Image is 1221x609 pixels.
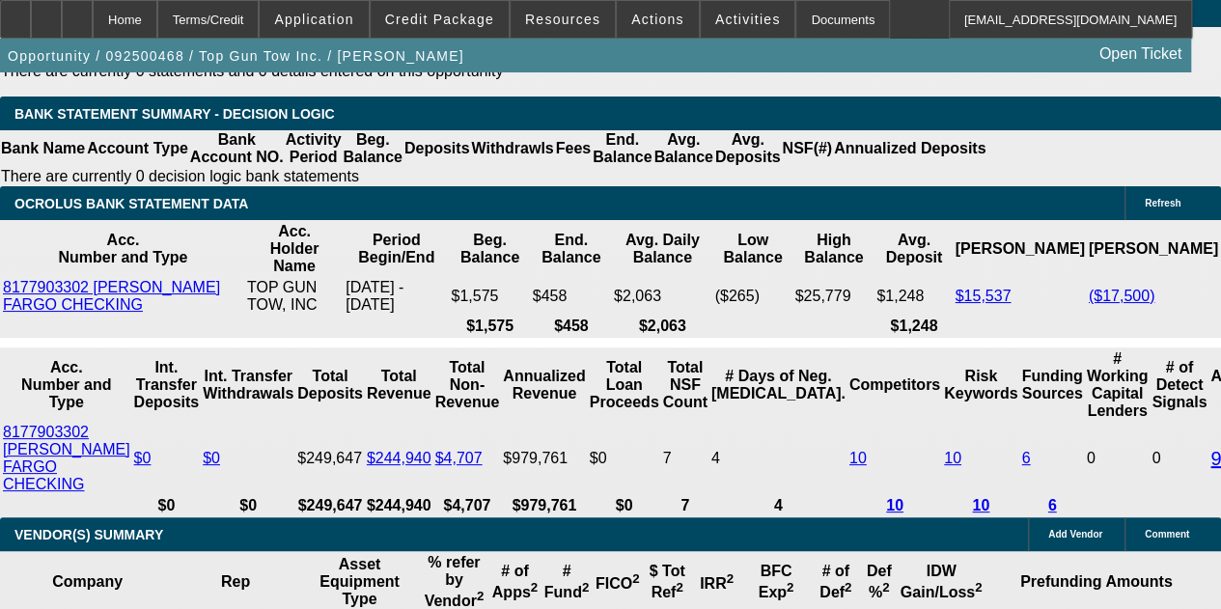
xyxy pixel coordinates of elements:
[613,222,712,276] th: Avg. Daily Balance
[450,317,529,336] th: $1,575
[1087,450,1096,466] span: 0
[450,278,529,315] td: $1,575
[3,279,220,313] a: 8177903302 [PERSON_NAME] FARGO CHECKING
[532,278,611,315] td: $458
[710,496,846,515] th: 4
[632,571,639,586] sup: 2
[371,1,509,38] button: Credit Package
[434,349,501,421] th: Total Non-Revenue
[617,1,699,38] button: Actions
[943,349,1018,421] th: Risk Keywords
[1145,198,1180,208] span: Refresh
[367,450,431,466] a: $244,940
[134,450,152,466] a: $0
[52,573,123,590] b: Company
[954,222,1085,276] th: [PERSON_NAME]
[492,563,538,600] b: # of Apps
[582,580,589,595] sup: 2
[221,573,250,590] b: Rep
[676,580,682,595] sup: 2
[793,278,874,315] td: $25,779
[589,496,660,515] th: $0
[450,222,529,276] th: Beg. Balance
[503,450,585,467] div: $979,761
[944,450,961,466] a: 10
[345,222,448,276] th: Period Begin/End
[1021,450,1030,466] a: 6
[662,496,708,515] th: 7
[1048,497,1057,513] a: 6
[701,1,795,38] button: Activities
[710,349,846,421] th: # Days of Neg. [MEDICAL_DATA].
[434,496,501,515] th: $4,707
[650,563,685,600] b: $ Tot Ref
[502,496,586,515] th: $979,761
[202,349,294,421] th: Int. Transfer Withdrawals
[296,349,364,421] th: Total Deposits
[662,423,708,494] td: 7
[882,580,889,595] sup: 2
[345,278,448,315] td: [DATE] - [DATE]
[14,106,335,122] span: Bank Statement Summary - Decision Logic
[886,497,903,513] a: 10
[715,12,781,27] span: Activities
[714,278,792,315] td: ($265)
[470,130,554,167] th: Withdrawls
[975,580,982,595] sup: 2
[613,278,712,315] td: $2,063
[875,278,952,315] td: $1,248
[246,222,343,276] th: Acc. Holder Name
[1145,529,1189,540] span: Comment
[714,222,792,276] th: Low Balance
[8,48,464,64] span: Opportunity / 092500468 / Top Gun Tow Inc. / [PERSON_NAME]
[403,130,471,167] th: Deposits
[285,130,343,167] th: Activity Period
[2,222,244,276] th: Acc. Number and Type
[1020,349,1083,421] th: Funding Sources
[1151,349,1207,421] th: # of Detect Signals
[14,527,163,542] span: VENDOR(S) SUMMARY
[425,554,485,609] b: % refer by Vendor
[366,349,432,421] th: Total Revenue
[631,12,684,27] span: Actions
[787,580,793,595] sup: 2
[274,12,353,27] span: Application
[875,317,952,336] th: $1,248
[3,424,130,492] a: 8177903302 [PERSON_NAME] FARGO CHECKING
[1086,349,1150,421] th: # Working Capital Lenders
[296,423,364,494] td: $249,647
[589,423,660,494] td: $0
[502,349,586,421] th: Annualized Revenue
[1151,423,1207,494] td: 0
[296,496,364,515] th: $249,647
[319,556,400,607] b: Asset Equipment Type
[759,563,794,600] b: BFC Exp
[833,130,986,167] th: Annualized Deposits
[435,450,483,466] a: $4,707
[596,575,640,592] b: FICO
[875,222,952,276] th: Avg. Deposit
[867,563,892,600] b: Def %
[477,589,484,603] sup: 2
[955,288,1011,304] a: $15,537
[727,571,734,586] sup: 2
[525,12,600,27] span: Resources
[589,349,660,421] th: Total Loan Proceeds
[1089,288,1155,304] a: ($17,500)
[901,563,983,600] b: IDW Gain/Loss
[819,563,851,600] b: # of Def
[845,580,851,595] sup: 2
[714,130,782,167] th: Avg. Deposits
[1048,529,1102,540] span: Add Vendor
[613,317,712,336] th: $2,063
[1088,222,1219,276] th: [PERSON_NAME]
[848,349,941,421] th: Competitors
[532,317,611,336] th: $458
[133,349,201,421] th: Int. Transfer Deposits
[260,1,368,38] button: Application
[662,349,708,421] th: Sum of the Total NSF Count and Total Overdraft Fee Count from Ocrolus
[1020,573,1173,590] b: Prefunding Amounts
[532,222,611,276] th: End. Balance
[781,130,833,167] th: NSF(#)
[86,130,189,167] th: Account Type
